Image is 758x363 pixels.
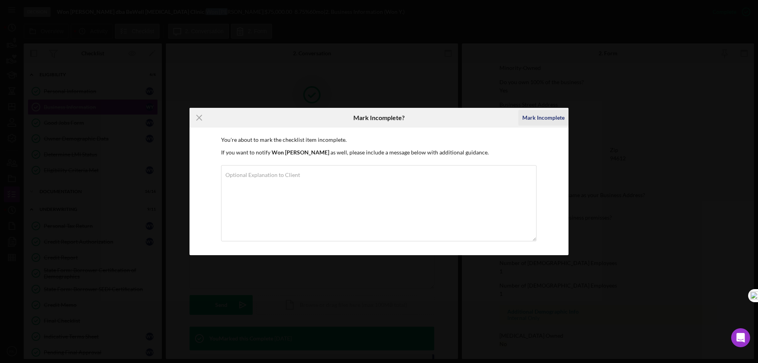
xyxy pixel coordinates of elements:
div: Mark Incomplete [522,110,565,126]
b: Won [PERSON_NAME] [272,149,329,156]
label: Optional Explanation to Client [225,172,300,178]
p: If you want to notify as well, please include a message below with additional guidance. [221,148,537,157]
p: You're about to mark the checklist item incomplete. [221,135,537,144]
div: Open Intercom Messenger [731,328,750,347]
h6: Mark Incomplete? [353,114,405,121]
button: Mark Incomplete [518,110,568,126]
